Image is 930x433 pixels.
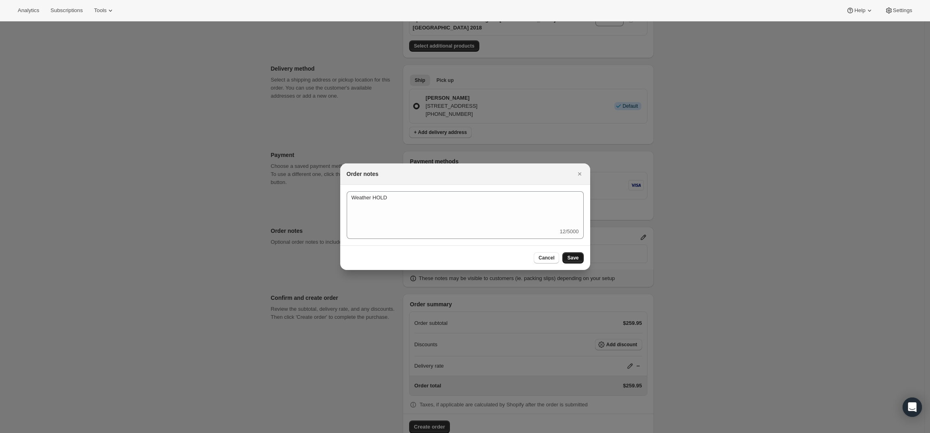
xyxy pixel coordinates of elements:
[903,397,922,417] div: Open Intercom Messenger
[880,5,917,16] button: Settings
[89,5,119,16] button: Tools
[567,255,578,261] span: Save
[893,7,912,14] span: Settings
[94,7,106,14] span: Tools
[534,252,559,264] button: Cancel
[539,255,554,261] span: Cancel
[841,5,878,16] button: Help
[562,252,583,264] button: Save
[46,5,87,16] button: Subscriptions
[854,7,865,14] span: Help
[13,5,44,16] button: Analytics
[347,170,379,178] h2: Order notes
[18,7,39,14] span: Analytics
[347,191,584,228] textarea: Weather HOLD
[50,7,83,14] span: Subscriptions
[574,168,585,180] button: Close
